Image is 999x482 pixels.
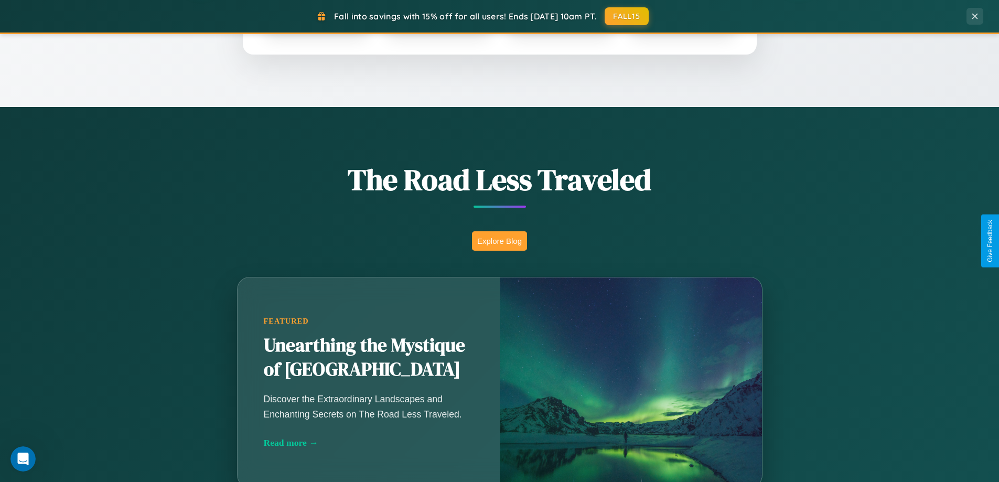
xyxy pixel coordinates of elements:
div: Read more → [264,437,474,448]
div: Featured [264,317,474,326]
button: FALL15 [605,7,649,25]
span: Fall into savings with 15% off for all users! Ends [DATE] 10am PT. [334,11,597,22]
div: Give Feedback [986,220,994,262]
h2: Unearthing the Mystique of [GEOGRAPHIC_DATA] [264,334,474,382]
button: Explore Blog [472,231,527,251]
h1: The Road Less Traveled [185,159,814,200]
iframe: Intercom live chat [10,446,36,472]
p: Discover the Extraordinary Landscapes and Enchanting Secrets on The Road Less Traveled. [264,392,474,421]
